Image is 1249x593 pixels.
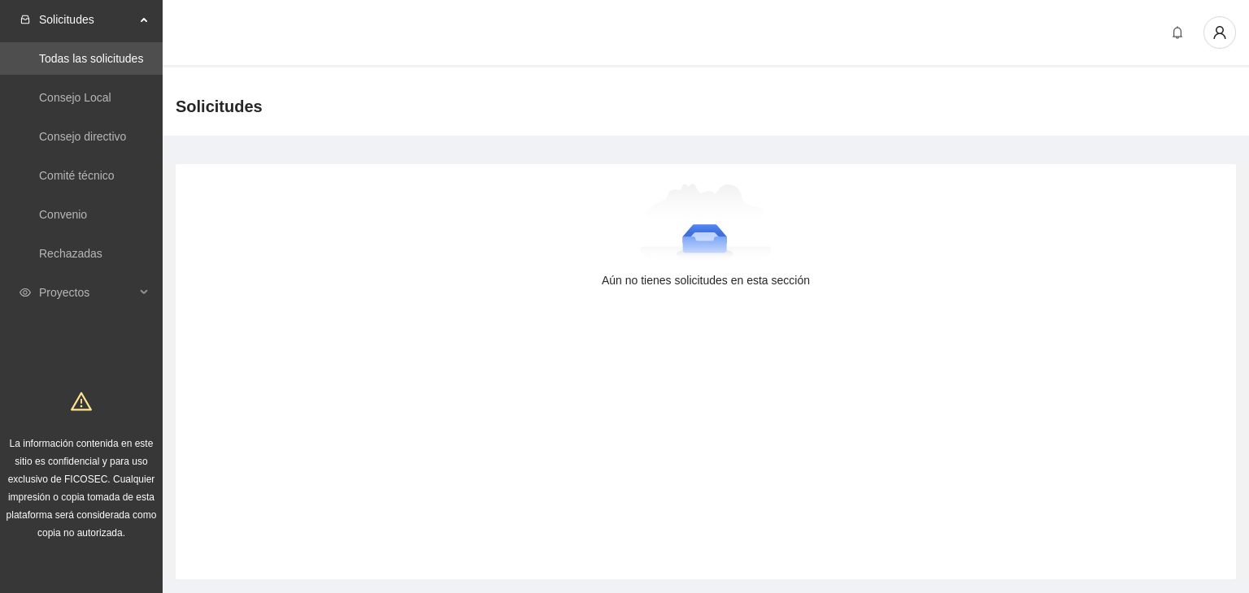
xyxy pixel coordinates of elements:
img: Aún no tienes solicitudes en esta sección [640,184,772,265]
span: eye [20,287,31,298]
span: Proyectos [39,276,135,309]
a: Consejo directivo [39,130,126,143]
a: Rechazadas [39,247,102,260]
a: Consejo Local [39,91,111,104]
span: user [1204,25,1235,40]
span: bell [1165,26,1190,39]
button: bell [1164,19,1190,45]
span: inbox [20,14,31,25]
a: Convenio [39,208,87,221]
span: warning [71,391,92,412]
a: Todas las solicitudes [39,52,143,65]
button: user [1203,16,1236,49]
span: Solicitudes [176,93,263,119]
span: Solicitudes [39,3,135,36]
div: Aún no tienes solicitudes en esta sección [202,271,1210,289]
a: Comité técnico [39,169,115,182]
span: La información contenida en este sitio es confidencial y para uso exclusivo de FICOSEC. Cualquier... [7,438,157,539]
